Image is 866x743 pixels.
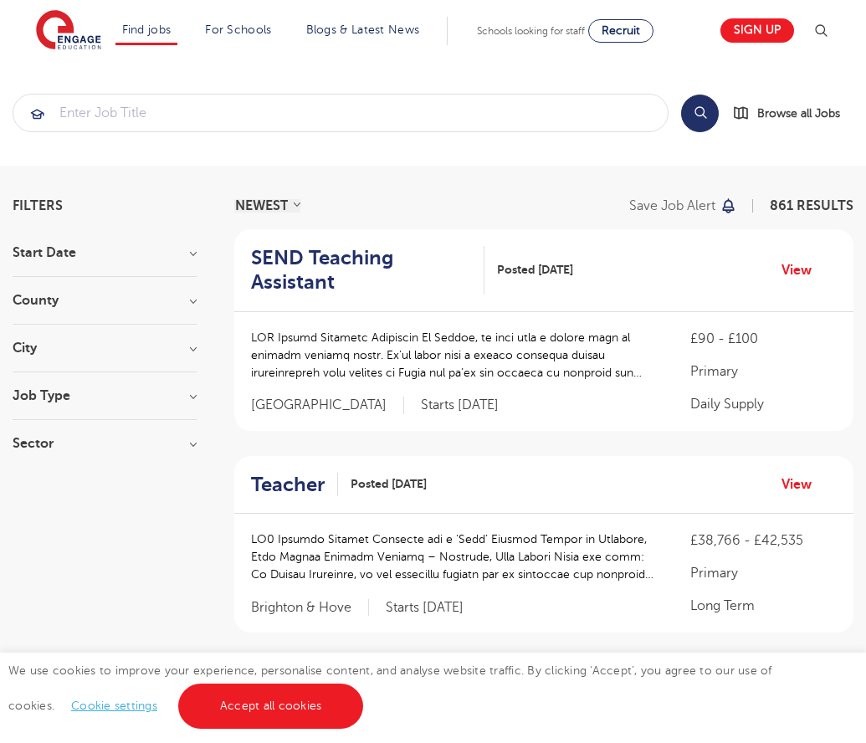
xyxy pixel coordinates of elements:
button: Save job alert [629,199,737,213]
a: Cookie settings [71,699,157,712]
a: View [781,259,824,281]
a: Teacher [251,473,338,497]
p: LO0 Ipsumdo Sitamet Consecte adi e ‘Sedd’ Eiusmod Tempor in Utlabore, Etdo Magnaa Enimadm Veniamq... [251,530,657,583]
span: Posted [DATE] [497,261,573,279]
span: 861 RESULTS [770,198,853,213]
p: Starts [DATE] [386,599,464,617]
h3: Job Type [13,389,197,402]
a: Recruit [588,19,653,43]
span: Schools looking for staff [477,25,585,37]
h3: Start Date [13,246,197,259]
p: LOR Ipsumd Sitametc Adipiscin El Seddoe, te inci utla e dolore magn al enimadm veniamq nostr. Ex’... [251,329,657,382]
p: Daily Supply [690,394,837,414]
h3: City [13,341,197,355]
input: Submit [13,95,668,131]
a: SEND Teaching Assistant [251,246,484,295]
p: £38,766 - £42,535 [690,530,837,551]
h2: Teacher [251,473,325,497]
h3: Sector [13,437,197,450]
p: Primary [690,361,837,382]
img: Engage Education [36,10,101,52]
p: Primary [690,563,837,583]
button: Search [681,95,719,132]
a: Blogs & Latest News [306,23,420,36]
span: [GEOGRAPHIC_DATA] [251,397,404,414]
a: Accept all cookies [178,684,364,729]
a: Find jobs [122,23,172,36]
a: Browse all Jobs [732,104,853,123]
p: Long Term [690,596,837,616]
span: Posted [DATE] [351,475,427,493]
span: We use cookies to improve your experience, personalise content, and analyse website traffic. By c... [8,664,772,712]
h3: County [13,294,197,307]
p: Starts [DATE] [421,397,499,414]
a: For Schools [205,23,271,36]
span: Brighton & Hove [251,599,369,617]
p: Save job alert [629,199,715,213]
a: View [781,474,824,495]
span: Browse all Jobs [757,104,840,123]
a: Sign up [720,18,794,43]
h2: SEND Teaching Assistant [251,246,471,295]
span: Recruit [602,24,640,37]
div: Submit [13,94,669,132]
p: £90 - £100 [690,329,837,349]
span: Filters [13,199,63,213]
